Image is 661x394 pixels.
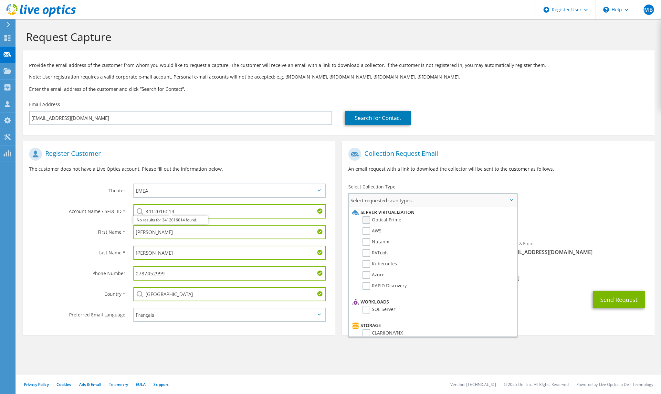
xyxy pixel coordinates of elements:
span: [EMAIL_ADDRESS][DOMAIN_NAME] [505,249,648,256]
label: Theater [29,184,125,194]
p: Note: User registration requires a valid corporate e-mail account. Personal e-mail accounts will ... [29,73,648,80]
div: CC & Reply To [342,262,655,284]
label: Nutanix [362,238,389,246]
label: Account Name / SFDC ID * [29,204,125,215]
label: RVTools [362,249,389,257]
h1: Collection Request Email [348,148,645,161]
label: Kubernetes [362,260,397,268]
h1: Request Capture [26,30,648,44]
h3: Enter the email address of the customer and click “Search for Contact”. [29,85,648,92]
label: Azure [362,271,384,279]
div: No results for 3412016014 found. [133,216,208,224]
li: Version: [TECHNICAL_ID] [450,382,496,387]
svg: \n [603,7,609,13]
label: Phone Number [29,266,125,277]
h1: Register Customer [29,148,326,161]
li: © 2025 Dell Inc. All Rights Reserved [504,382,569,387]
label: SQL Server [362,306,395,314]
a: Cookies [57,382,71,387]
label: Email Address [29,101,60,108]
span: Select requested scan types [349,194,517,207]
a: Ads & Email [79,382,101,387]
div: Sender & From [498,237,655,259]
div: Requested Collections [342,209,655,233]
label: Optical Prime [362,216,401,224]
label: First Name * [29,225,125,235]
li: Server Virtualization [351,208,513,216]
a: Telemetry [109,382,128,387]
button: Send Request [593,291,645,308]
a: EULA [136,382,146,387]
label: RAPID Discovery [362,282,407,290]
li: Storage [351,322,513,329]
label: Last Name * [29,246,125,256]
label: Select Collection Type [348,184,395,190]
p: The customer does not have a Live Optics account. Please fill out the information below. [29,165,329,173]
p: An email request with a link to download the collector will be sent to the customer as follows. [348,165,648,173]
a: Support [153,382,169,387]
p: Provide the email address of the customer from whom you would like to request a capture. The cust... [29,62,648,69]
li: Workloads [351,298,513,306]
a: Search for Contact [345,111,411,125]
li: Powered by Live Optics, a Dell Technology [576,382,653,387]
label: CLARiiON/VNX [362,329,403,337]
div: To [342,237,498,259]
label: Preferred Email Language [29,308,125,318]
span: MB [644,5,654,15]
label: AWS [362,227,382,235]
a: Privacy Policy [24,382,49,387]
label: Country * [29,287,125,297]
